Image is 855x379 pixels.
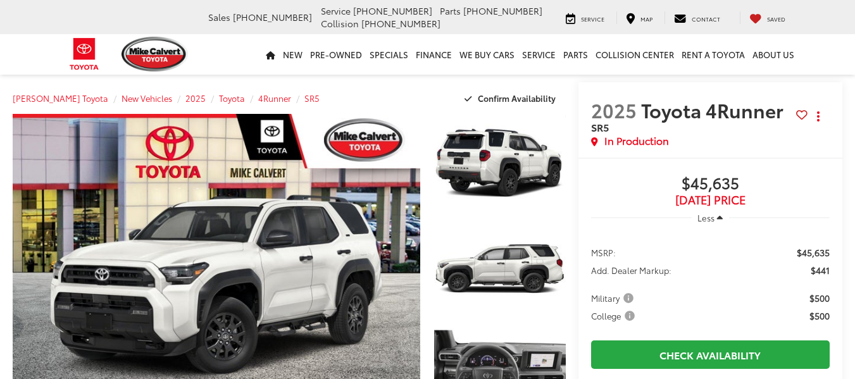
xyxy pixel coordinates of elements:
[458,87,566,109] button: Confirm Availability
[122,37,189,71] img: Mike Calvert Toyota
[433,113,567,213] img: 2025 Toyota 4Runner SR5
[13,92,108,104] a: [PERSON_NAME] Toyota
[258,92,291,104] a: 4Runner
[361,17,440,30] span: [PHONE_NUMBER]
[591,246,616,259] span: MSRP:
[640,15,652,23] span: Map
[559,34,592,75] a: Parts
[306,34,366,75] a: Pre-Owned
[592,34,678,75] a: Collision Center
[749,34,798,75] a: About Us
[591,194,830,206] span: [DATE] PRICE
[208,11,230,23] span: Sales
[591,120,609,134] span: SR5
[233,11,312,23] span: [PHONE_NUMBER]
[811,264,830,276] span: $441
[591,309,637,322] span: College
[556,11,614,24] a: Service
[604,134,669,148] span: In Production
[591,340,830,369] a: Check Availability
[518,34,559,75] a: Service
[440,4,461,17] span: Parts
[591,175,830,194] span: $45,635
[740,11,795,24] a: My Saved Vehicles
[434,220,566,318] a: Expand Photo 2
[219,92,245,104] a: Toyota
[767,15,785,23] span: Saved
[434,114,566,213] a: Expand Photo 1
[321,17,359,30] span: Collision
[692,15,720,23] span: Contact
[665,11,730,24] a: Contact
[262,34,279,75] a: Home
[809,292,830,304] span: $500
[122,92,172,104] a: New Vehicles
[808,105,830,127] button: Actions
[817,111,820,121] span: dropdown dots
[433,218,567,319] img: 2025 Toyota 4Runner SR5
[366,34,412,75] a: Specials
[463,4,542,17] span: [PHONE_NUMBER]
[809,309,830,322] span: $500
[412,34,456,75] a: Finance
[591,292,636,304] span: Military
[304,92,320,104] a: SR5
[581,15,604,23] span: Service
[591,264,671,276] span: Add. Dealer Markup:
[591,96,637,123] span: 2025
[456,34,518,75] a: WE BUY CARS
[641,96,788,123] span: Toyota 4Runner
[616,11,662,24] a: Map
[478,92,556,104] span: Confirm Availability
[591,309,639,322] button: College
[591,292,638,304] button: Military
[692,206,730,229] button: Less
[697,212,715,223] span: Less
[321,4,351,17] span: Service
[279,34,306,75] a: New
[185,92,206,104] a: 2025
[678,34,749,75] a: Rent a Toyota
[353,4,432,17] span: [PHONE_NUMBER]
[61,34,108,75] img: Toyota
[797,246,830,259] span: $45,635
